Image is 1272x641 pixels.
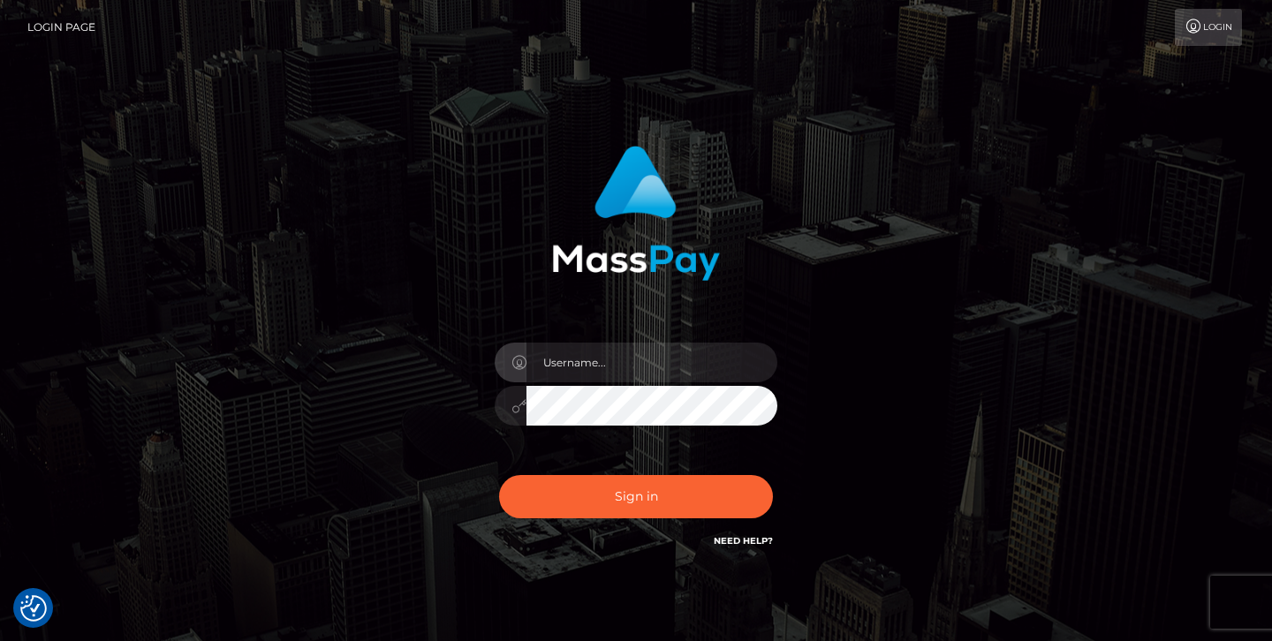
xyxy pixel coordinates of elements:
[499,475,773,518] button: Sign in
[27,9,95,46] a: Login Page
[1175,9,1242,46] a: Login
[714,535,773,547] a: Need Help?
[552,146,720,281] img: MassPay Login
[20,595,47,622] img: Revisit consent button
[526,343,777,382] input: Username...
[20,595,47,622] button: Consent Preferences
